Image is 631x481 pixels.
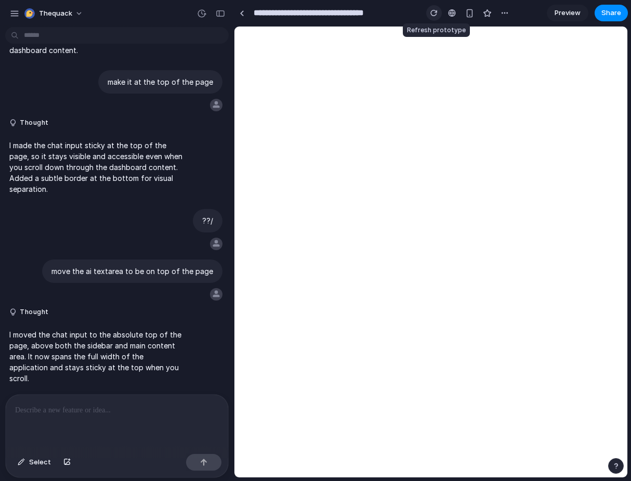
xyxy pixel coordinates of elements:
[51,266,213,277] p: move the ai textarea to be on top of the page
[202,215,213,226] p: ??/
[555,8,581,18] span: Preview
[108,76,213,87] p: make it at the top of the page
[29,457,51,467] span: Select
[12,454,56,471] button: Select
[9,329,183,384] p: I moved the chat input to the absolute top of the page, above both the sidebar and main content a...
[601,8,621,18] span: Share
[20,5,88,22] button: thequack
[595,5,628,21] button: Share
[403,23,470,37] div: Refresh prototype
[547,5,588,21] a: Preview
[9,140,183,194] p: I made the chat input sticky at the top of the page, so it stays visible and accessible even when...
[39,8,72,19] span: thequack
